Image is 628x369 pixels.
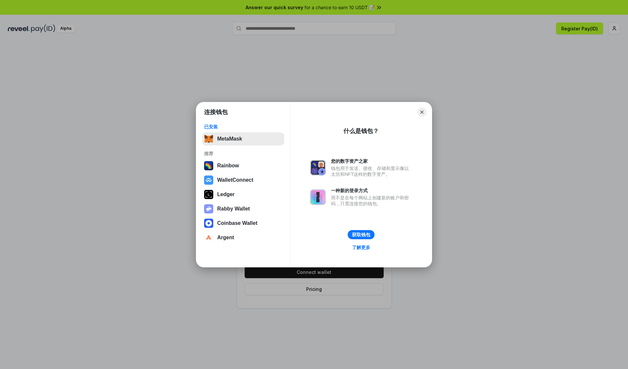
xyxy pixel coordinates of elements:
[331,188,412,193] div: 一种新的登录方式
[417,108,427,117] button: Close
[204,176,213,185] img: svg+xml,%3Csvg%20width%3D%2228%22%20height%3D%2228%22%20viewBox%3D%220%200%2028%2028%22%20fill%3D...
[217,136,242,142] div: MetaMask
[202,202,284,215] button: Rabby Wallet
[204,161,213,170] img: svg+xml,%3Csvg%20width%3D%22120%22%20height%3D%22120%22%20viewBox%3D%220%200%20120%20120%22%20fil...
[343,127,379,135] div: 什么是钱包？
[352,244,370,250] div: 了解更多
[217,163,239,169] div: Rainbow
[204,108,228,116] h1: 连接钱包
[204,124,282,130] div: 已安装
[204,190,213,199] img: svg+xml,%3Csvg%20xmlns%3D%22http%3A%2F%2Fwww.w3.org%2F2000%2Fsvg%22%20width%3D%2228%22%20height%3...
[331,158,412,164] div: 您的数字资产之家
[204,204,213,213] img: svg+xml,%3Csvg%20xmlns%3D%22http%3A%2F%2Fwww.w3.org%2F2000%2Fsvg%22%20fill%3D%22none%22%20viewBox...
[202,132,284,145] button: MetaMask
[204,233,213,242] img: svg+xml,%3Csvg%20width%3D%2228%22%20height%3D%2228%22%20viewBox%3D%220%200%2028%2028%22%20fill%3D...
[310,189,326,205] img: svg+xml,%3Csvg%20xmlns%3D%22http%3A%2F%2Fwww.w3.org%2F2000%2Fsvg%22%20fill%3D%22none%22%20viewBox...
[217,220,257,226] div: Coinbase Wallet
[204,151,282,157] div: 推荐
[217,206,250,212] div: Rabby Wallet
[217,192,235,197] div: Ledger
[217,235,234,241] div: Argent
[310,160,326,176] img: svg+xml,%3Csvg%20xmlns%3D%22http%3A%2F%2Fwww.w3.org%2F2000%2Fsvg%22%20fill%3D%22none%22%20viewBox...
[348,230,375,239] button: 获取钱包
[202,159,284,172] button: Rainbow
[331,165,412,177] div: 钱包用于发送、接收、存储和显示像以太坊和NFT这样的数字资产。
[352,232,370,238] div: 获取钱包
[204,219,213,228] img: svg+xml,%3Csvg%20width%3D%2228%22%20height%3D%2228%22%20viewBox%3D%220%200%2028%2028%22%20fill%3D...
[331,195,412,207] div: 而不是在每个网站上创建新的账户和密码，只需连接您的钱包。
[217,177,253,183] div: WalletConnect
[202,231,284,244] button: Argent
[202,188,284,201] button: Ledger
[204,134,213,143] img: svg+xml,%3Csvg%20fill%3D%22none%22%20height%3D%2233%22%20viewBox%3D%220%200%2035%2033%22%20width%...
[202,217,284,230] button: Coinbase Wallet
[348,243,374,252] a: 了解更多
[202,174,284,187] button: WalletConnect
